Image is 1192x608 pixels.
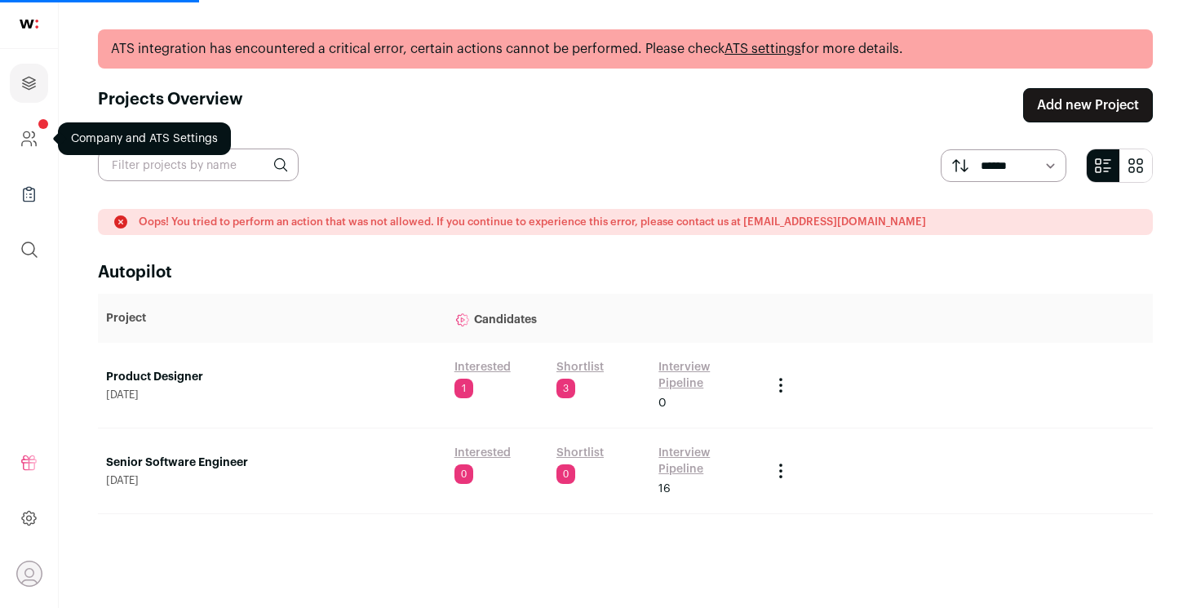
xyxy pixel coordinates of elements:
a: ATS settings [725,42,801,55]
a: Shortlist [556,359,604,375]
a: Shortlist [556,445,604,461]
p: Candidates [454,302,755,335]
div: Company and ATS Settings [58,122,231,155]
span: 0 [556,464,575,484]
div: ATS integration has encountered a critical error, certain actions cannot be performed. Please che... [98,29,1153,69]
span: 0 [658,395,667,411]
span: 1 [454,379,473,398]
button: Project Actions [771,375,791,395]
span: [DATE] [106,474,438,487]
img: wellfound-shorthand-0d5821cbd27db2630d0214b213865d53afaa358527fdda9d0ea32b1df1b89c2c.svg [20,20,38,29]
a: Company Lists [10,175,48,214]
a: Interested [454,359,511,375]
a: Projects [10,64,48,103]
h2: Autopilot [98,261,1153,284]
button: Open dropdown [16,561,42,587]
button: Project Actions [771,461,791,481]
span: 0 [454,464,473,484]
p: Project [106,310,438,326]
span: 16 [658,481,671,497]
p: Oops! You tried to perform an action that was not allowed. If you continue to experience this err... [139,215,926,229]
a: Interview Pipeline [658,445,754,477]
span: [DATE] [106,388,438,402]
a: Interview Pipeline [658,359,754,392]
input: Filter projects by name [98,149,299,181]
a: Add new Project [1023,88,1153,122]
a: Product Designer [106,369,438,385]
a: Interested [454,445,511,461]
span: 3 [556,379,575,398]
a: Company and ATS Settings [10,119,48,158]
h1: Projects Overview [98,88,243,122]
a: Senior Software Engineer [106,455,438,471]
